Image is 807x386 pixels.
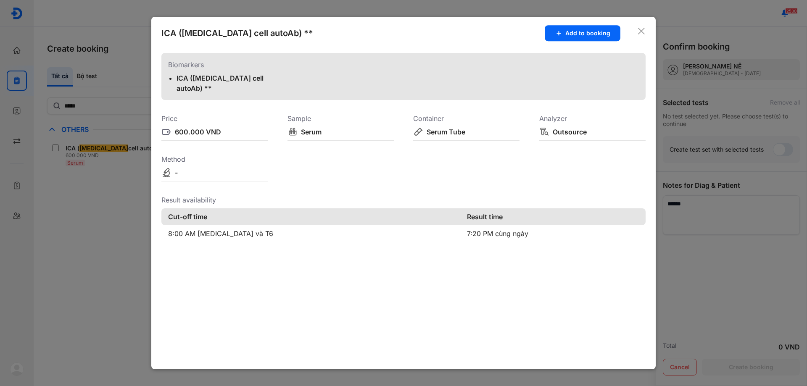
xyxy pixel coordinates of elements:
div: Price [161,113,268,123]
div: Method [161,154,268,164]
td: 7:20 PM cùng ngày [460,225,646,242]
div: Serum [301,127,322,137]
td: 8:00 AM [MEDICAL_DATA] và T6 [161,225,460,242]
div: Result availability [161,195,646,205]
div: ICA ([MEDICAL_DATA] cell autoAb) ** [177,73,281,93]
div: Sample [287,113,394,123]
div: Biomarkers [168,60,639,70]
div: - [175,168,178,178]
div: Outsource [553,127,587,137]
th: Result time [460,208,646,225]
button: Add to booking [545,25,620,41]
div: 600.000 VND [175,127,221,137]
div: Serum Tube [427,127,465,137]
div: Container [413,113,520,123]
div: Analyzer [539,113,646,123]
th: Cut-off time [161,208,460,225]
div: ICA ([MEDICAL_DATA] cell autoAb) ** [161,27,313,39]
